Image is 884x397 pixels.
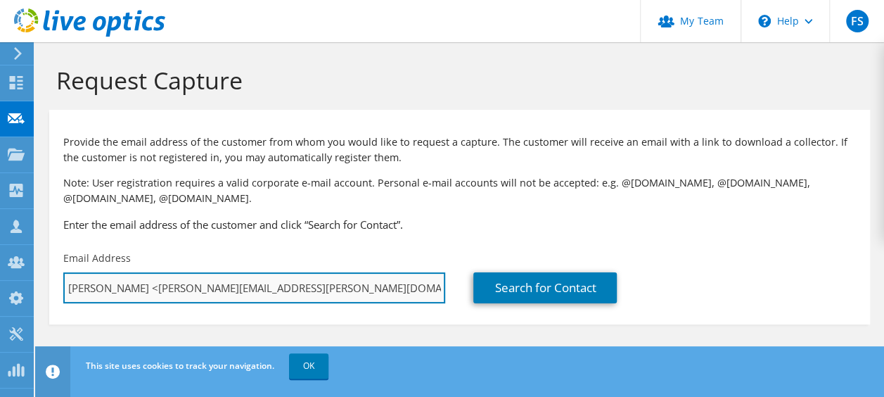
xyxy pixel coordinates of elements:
svg: \n [758,15,771,27]
label: Email Address [63,251,131,265]
p: Note: User registration requires a valid corporate e-mail account. Personal e-mail accounts will ... [63,175,856,206]
p: Provide the email address of the customer from whom you would like to request a capture. The cust... [63,134,856,165]
span: This site uses cookies to track your navigation. [86,360,274,372]
h3: Enter the email address of the customer and click “Search for Contact”. [63,217,856,232]
a: Search for Contact [473,272,617,303]
h1: Request Capture [56,65,856,95]
a: OK [289,353,328,379]
span: FS [846,10,869,32]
